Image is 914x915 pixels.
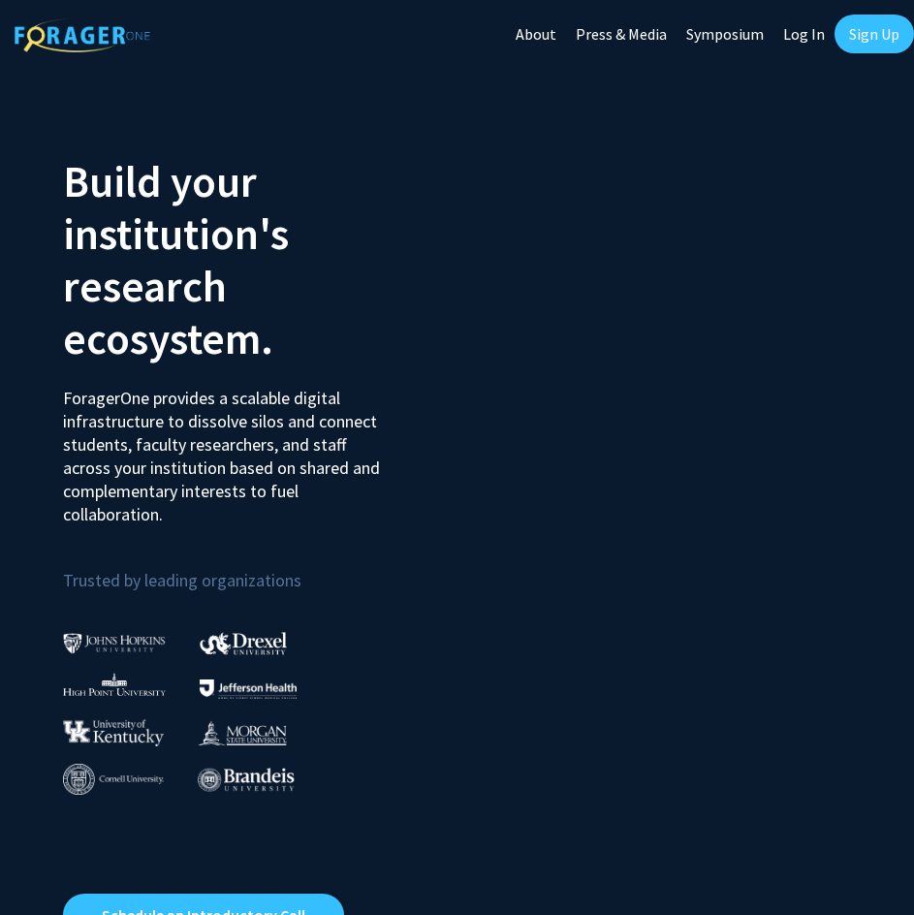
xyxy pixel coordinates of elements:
[200,632,287,654] img: Drexel University
[63,372,397,526] p: ForagerOne provides a scalable digital infrastructure to dissolve silos and connect students, fac...
[198,768,295,792] img: Brandeis University
[200,679,297,698] img: Thomas Jefferson University
[63,719,164,745] img: University of Kentucky
[198,720,287,745] img: Morgan State University
[15,18,150,52] img: ForagerOne Logo
[63,542,443,595] p: Trusted by leading organizations
[63,673,166,696] img: High Point University
[835,15,914,53] a: Sign Up
[63,633,166,653] img: Johns Hopkins University
[63,155,443,364] h2: Build your institution's research ecosystem.
[63,764,164,796] img: Cornell University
